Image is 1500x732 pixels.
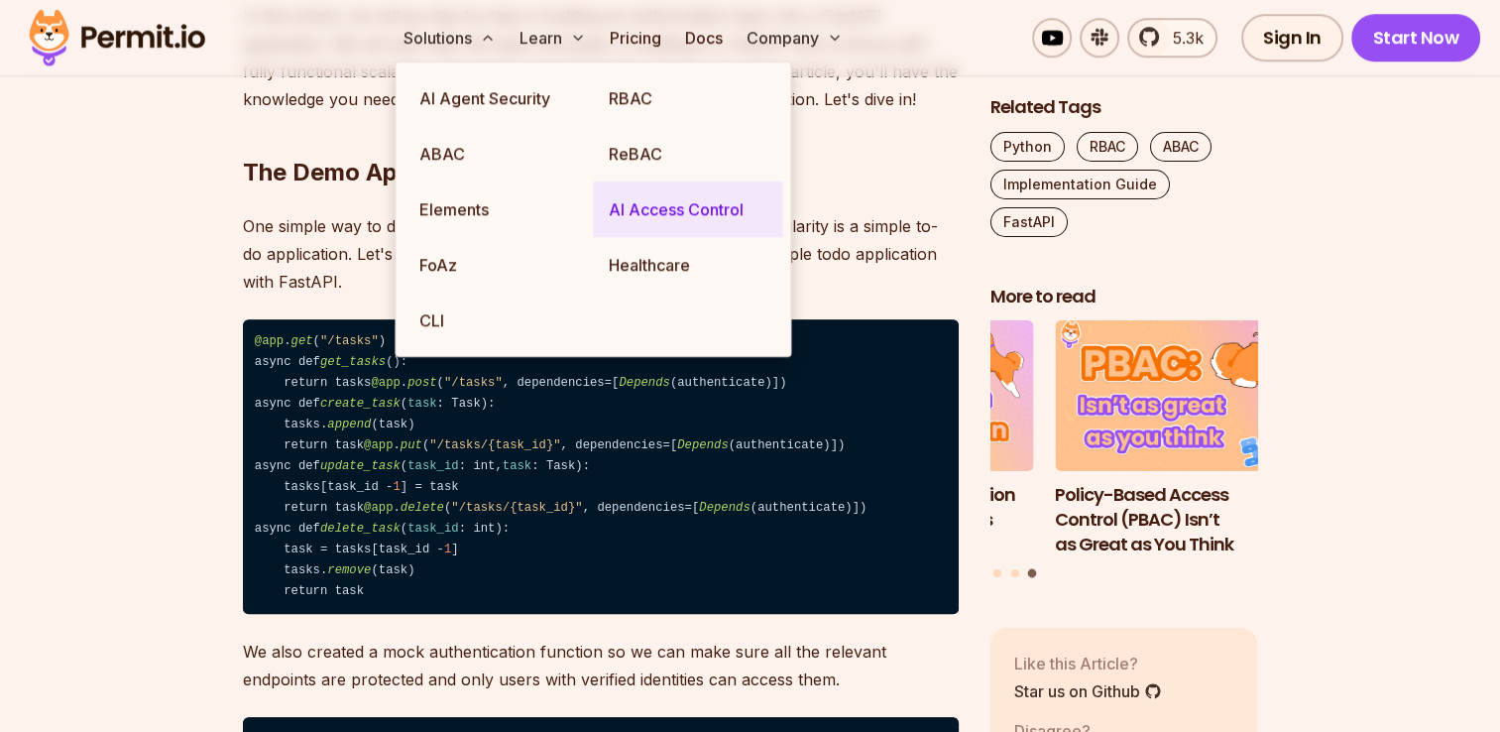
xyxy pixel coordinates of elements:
span: "/tasks/{task_id}" [451,501,582,515]
button: Learn [512,18,594,58]
a: RBAC [593,70,782,126]
a: CLI [404,293,593,348]
span: @app [255,334,284,348]
img: Implementing Authentication and Authorization in Next.js [766,321,1034,472]
button: Go to slide 1 [993,569,1001,577]
h2: The Demo Application [243,77,959,188]
a: FoAz [404,237,593,293]
a: ReBAC [593,126,782,182]
h2: More to read [990,285,1258,309]
h3: Implementing Authentication and Authorization in Next.js [766,483,1034,533]
a: Healthcare [593,237,782,293]
span: append [327,418,371,431]
a: Python [990,132,1065,162]
span: "/tasks/{task_id}" [429,438,560,452]
a: AI Agent Security [404,70,593,126]
img: Permit logo [20,4,214,71]
span: 1 [444,543,451,556]
a: ABAC [404,126,593,182]
span: @app [364,501,393,515]
img: Policy-Based Access Control (PBAC) Isn’t as Great as You Think [1055,321,1323,472]
span: @app [371,376,400,390]
li: 2 of 3 [766,321,1034,557]
span: "/tasks" [444,376,503,390]
a: Policy-Based Access Control (PBAC) Isn’t as Great as You ThinkPolicy-Based Access Control (PBAC) ... [1055,321,1323,557]
span: task [503,459,531,473]
a: ABAC [1150,132,1212,162]
a: Elements [404,182,593,237]
button: Solutions [396,18,504,58]
a: Sign In [1241,14,1343,61]
span: delete [401,501,444,515]
a: Docs [677,18,731,58]
span: update_task [320,459,401,473]
span: task_id [407,459,458,473]
span: get [291,334,313,348]
span: create_task [320,397,401,411]
span: task_id [407,522,458,536]
button: Go to slide 3 [1028,569,1037,578]
p: One simple way to demonstrate the various levels of authorization granularity is a simple to-do a... [243,212,959,296]
span: delete_task [320,522,401,536]
span: get_tasks [320,355,386,369]
span: 1 [393,480,400,494]
a: Star us on Github [1014,679,1162,703]
span: @app [364,438,393,452]
a: Start Now [1351,14,1481,61]
button: Go to slide 2 [1011,569,1019,577]
a: Pricing [602,18,669,58]
span: task [407,397,436,411]
h3: Policy-Based Access Control (PBAC) Isn’t as Great as You Think [1055,483,1323,556]
span: Depends [619,376,669,390]
span: Depends [699,501,750,515]
li: 3 of 3 [1055,321,1323,557]
span: Depends [677,438,728,452]
a: FastAPI [990,207,1068,237]
a: Implementation Guide [990,170,1170,199]
p: Like this Article? [1014,652,1162,675]
span: put [401,438,422,452]
span: remove [327,563,371,577]
h2: Related Tags [990,95,1258,120]
div: Posts [990,321,1258,581]
a: 5.3k [1127,18,1217,58]
code: . ( ) async def (): return tasks . ( , dependencies=[ (authenticate)]) async def ( : Task): tasks... [243,319,959,615]
span: post [407,376,436,390]
button: Company [739,18,851,58]
span: 5.3k [1161,26,1204,50]
p: We also created a mock authentication function so we can make sure all the relevant endpoints are... [243,638,959,693]
span: "/tasks" [320,334,379,348]
a: AI Access Control [593,182,782,237]
a: RBAC [1077,132,1138,162]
